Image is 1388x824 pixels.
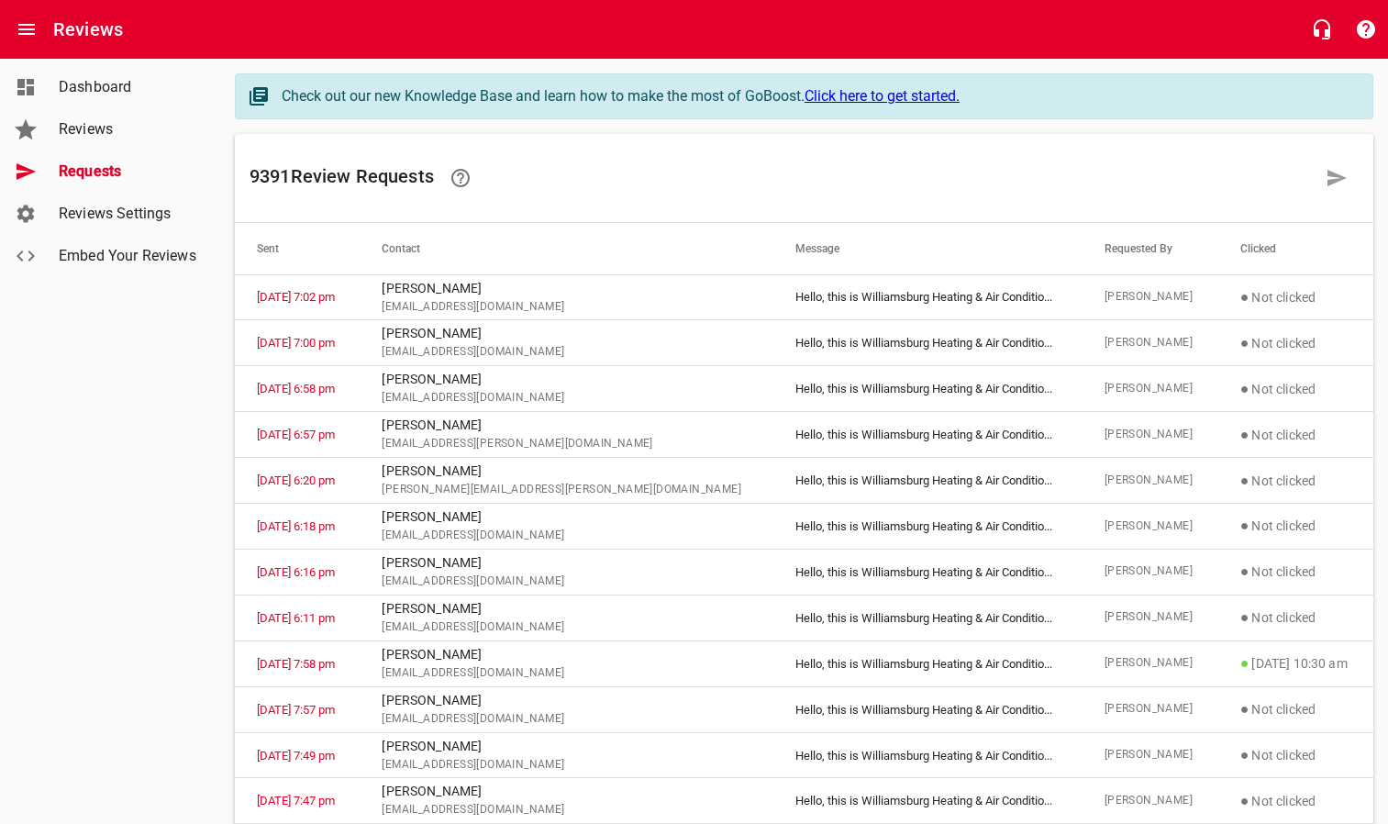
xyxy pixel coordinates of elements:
[1240,561,1351,583] p: Not clicked
[250,156,1315,200] h6: 9391 Review Request s
[1105,380,1196,398] span: [PERSON_NAME]
[382,324,751,343] p: [PERSON_NAME]
[257,657,335,671] a: [DATE] 7:58 pm
[1105,472,1196,490] span: [PERSON_NAME]
[382,462,751,481] p: [PERSON_NAME]
[1240,607,1351,629] p: Not clicked
[59,245,198,267] span: Embed Your Reviews
[773,640,1082,686] td: Hello, this is Williamsburg Heating & Air Conditio ...
[282,85,1354,107] div: Check out our new Knowledge Base and learn how to make the most of GoBoost.
[257,749,335,763] a: [DATE] 7:49 pm
[1315,156,1359,200] a: Request a review
[1240,332,1351,354] p: Not clicked
[1240,426,1249,443] span: ●
[1240,424,1351,446] p: Not clicked
[1300,7,1344,51] button: Live Chat
[59,76,198,98] span: Dashboard
[773,223,1082,274] th: Message
[1105,288,1196,306] span: [PERSON_NAME]
[1105,792,1196,810] span: [PERSON_NAME]
[382,737,751,756] p: [PERSON_NAME]
[1240,790,1351,812] p: Not clicked
[382,507,751,527] p: [PERSON_NAME]
[1240,746,1249,763] span: ●
[257,703,335,717] a: [DATE] 7:57 pm
[382,279,751,298] p: [PERSON_NAME]
[1105,700,1196,718] span: [PERSON_NAME]
[1218,223,1373,274] th: Clicked
[382,343,751,362] span: [EMAIL_ADDRESS][DOMAIN_NAME]
[1240,286,1351,308] p: Not clicked
[1240,792,1249,809] span: ●
[382,618,751,637] span: [EMAIL_ADDRESS][DOMAIN_NAME]
[382,573,751,591] span: [EMAIL_ADDRESS][DOMAIN_NAME]
[59,161,198,183] span: Requests
[439,156,483,200] a: Learn how requesting reviews can improve your online presence
[773,549,1082,595] td: Hello, this is Williamsburg Heating & Air Conditio ...
[382,389,751,407] span: [EMAIL_ADDRESS][DOMAIN_NAME]
[1240,334,1249,351] span: ●
[773,458,1082,504] td: Hello, this is Williamsburg Heating & Air Conditio ...
[1240,608,1249,626] span: ●
[773,732,1082,778] td: Hello, this is Williamsburg Heating & Air Conditio ...
[257,473,335,487] a: [DATE] 6:20 pm
[1105,746,1196,764] span: [PERSON_NAME]
[1240,700,1249,718] span: ●
[257,565,335,579] a: [DATE] 6:16 pm
[53,15,123,44] h6: Reviews
[257,794,335,807] a: [DATE] 7:47 pm
[382,691,751,710] p: [PERSON_NAME]
[382,416,751,435] p: [PERSON_NAME]
[382,710,751,729] span: [EMAIL_ADDRESS][DOMAIN_NAME]
[382,435,751,453] span: [EMAIL_ADDRESS][PERSON_NAME][DOMAIN_NAME]
[1105,426,1196,444] span: [PERSON_NAME]
[59,118,198,140] span: Reviews
[1105,518,1196,536] span: [PERSON_NAME]
[773,412,1082,458] td: Hello, this is Williamsburg Heating & Air Conditio ...
[805,87,960,105] a: Click here to get started.
[1240,380,1249,397] span: ●
[773,778,1082,824] td: Hello, this is Williamsburg Heating & Air Conditio ...
[1105,334,1196,352] span: [PERSON_NAME]
[257,611,335,625] a: [DATE] 6:11 pm
[382,553,751,573] p: [PERSON_NAME]
[257,382,335,395] a: [DATE] 6:58 pm
[773,686,1082,732] td: Hello, this is Williamsburg Heating & Air Conditio ...
[257,336,335,350] a: [DATE] 7:00 pm
[1344,7,1388,51] button: Support Portal
[1240,744,1351,766] p: Not clicked
[1240,470,1351,492] p: Not clicked
[382,645,751,664] p: [PERSON_NAME]
[382,298,751,317] span: [EMAIL_ADDRESS][DOMAIN_NAME]
[235,223,360,274] th: Sent
[5,7,49,51] button: Open drawer
[1240,698,1351,720] p: Not clicked
[382,782,751,801] p: [PERSON_NAME]
[1105,608,1196,627] span: [PERSON_NAME]
[1240,378,1351,400] p: Not clicked
[773,274,1082,320] td: Hello, this is Williamsburg Heating & Air Conditio ...
[382,599,751,618] p: [PERSON_NAME]
[1240,562,1249,580] span: ●
[59,203,198,225] span: Reviews Settings
[257,519,335,533] a: [DATE] 6:18 pm
[773,595,1082,640] td: Hello, this is Williamsburg Heating & Air Conditio ...
[1240,652,1351,674] p: [DATE] 10:30 am
[257,428,335,441] a: [DATE] 6:57 pm
[1240,472,1249,489] span: ●
[1105,654,1196,673] span: [PERSON_NAME]
[1240,654,1249,672] span: ●
[1083,223,1218,274] th: Requested By
[1240,288,1249,306] span: ●
[257,290,335,304] a: [DATE] 7:02 pm
[1240,517,1249,534] span: ●
[382,527,751,545] span: [EMAIL_ADDRESS][DOMAIN_NAME]
[773,320,1082,366] td: Hello, this is Williamsburg Heating & Air Conditio ...
[773,504,1082,550] td: Hello, this is Williamsburg Heating & Air Conditio ...
[1240,515,1351,537] p: Not clicked
[773,366,1082,412] td: Hello, this is Williamsburg Heating & Air Conditio ...
[360,223,773,274] th: Contact
[1105,562,1196,581] span: [PERSON_NAME]
[382,801,751,819] span: [EMAIL_ADDRESS][DOMAIN_NAME]
[382,756,751,774] span: [EMAIL_ADDRESS][DOMAIN_NAME]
